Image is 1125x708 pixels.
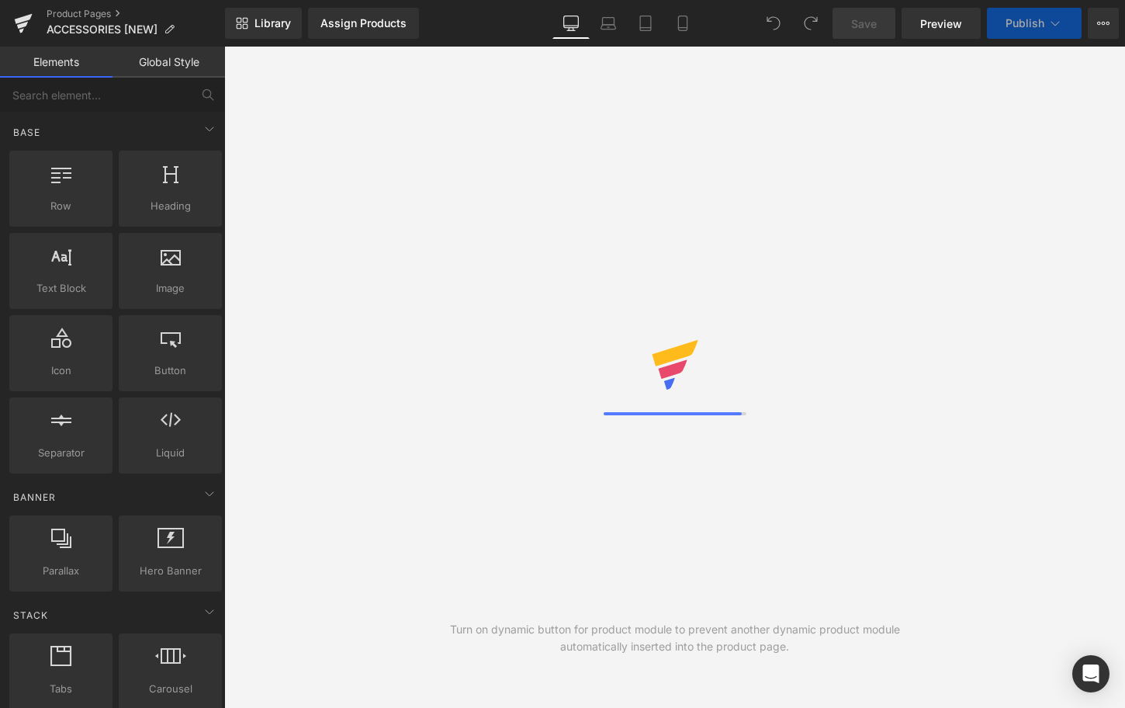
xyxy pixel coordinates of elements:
[14,563,108,579] span: Parallax
[47,8,225,20] a: Product Pages
[123,363,217,379] span: Button
[320,17,407,29] div: Assign Products
[14,445,108,461] span: Separator
[12,125,42,140] span: Base
[225,8,302,39] a: New Library
[14,363,108,379] span: Icon
[123,563,217,579] span: Hero Banner
[12,608,50,623] span: Stack
[552,8,590,39] a: Desktop
[47,23,157,36] span: ACCESSORIES [NEW]
[12,490,57,505] span: Banner
[920,16,962,32] span: Preview
[1006,17,1044,29] span: Publish
[14,280,108,297] span: Text Block
[123,681,217,697] span: Carousel
[987,8,1082,39] button: Publish
[664,8,701,39] a: Mobile
[795,8,826,39] button: Redo
[14,681,108,697] span: Tabs
[590,8,627,39] a: Laptop
[902,8,981,39] a: Preview
[627,8,664,39] a: Tablet
[112,47,225,78] a: Global Style
[758,8,789,39] button: Undo
[123,198,217,214] span: Heading
[14,198,108,214] span: Row
[254,16,291,30] span: Library
[123,445,217,461] span: Liquid
[1088,8,1119,39] button: More
[123,280,217,297] span: Image
[449,621,900,655] div: Turn on dynamic button for product module to prevent another dynamic product module automatically...
[1072,655,1109,692] div: Open Intercom Messenger
[851,16,877,32] span: Save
